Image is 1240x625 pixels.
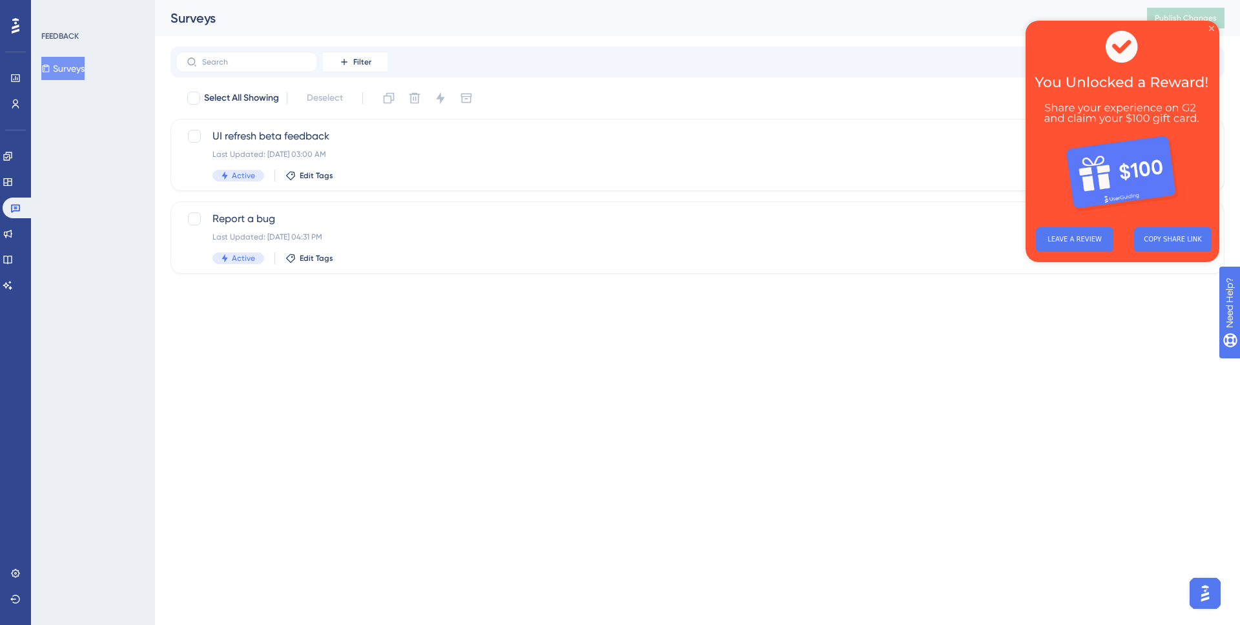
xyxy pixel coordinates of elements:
button: LEAVE A REVIEW [10,207,88,231]
span: Deselect [307,90,343,106]
span: Publish Changes [1155,13,1217,23]
div: FEEDBACK [41,31,79,41]
iframe: UserGuiding AI Assistant Launcher [1186,574,1224,613]
span: UI refresh beta feedback [212,128,1079,144]
div: Close Preview [183,5,189,10]
span: Edit Tags [300,170,333,181]
button: Edit Tags [285,253,333,263]
span: Select All Showing [204,90,279,106]
div: Last Updated: [DATE] 04:31 PM [212,232,1079,242]
span: Need Help? [30,3,81,19]
button: Surveys [41,57,85,80]
button: Deselect [295,87,355,110]
span: Filter [353,57,371,67]
span: Edit Tags [300,253,333,263]
span: Report a bug [212,211,1079,227]
button: Edit Tags [285,170,333,181]
button: Publish Changes [1147,8,1224,28]
div: Last Updated: [DATE] 03:00 AM [212,149,1079,159]
span: Active [232,170,255,181]
input: Search [202,57,307,67]
button: COPY SHARE LINK [108,207,186,231]
button: Filter [323,52,387,72]
div: Surveys [170,9,1115,27]
span: Active [232,253,255,263]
